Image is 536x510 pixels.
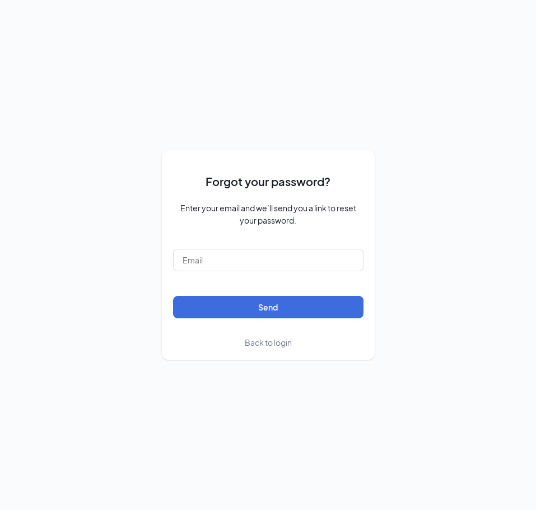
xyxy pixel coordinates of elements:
button: Send [173,296,363,318]
span: Forgot your password? [206,173,330,190]
span: Enter your email and we’ll send you a link to reset your password. [173,202,363,226]
a: Back to login [245,336,292,349]
span: Back to login [245,337,292,347]
input: Email [173,249,363,271]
